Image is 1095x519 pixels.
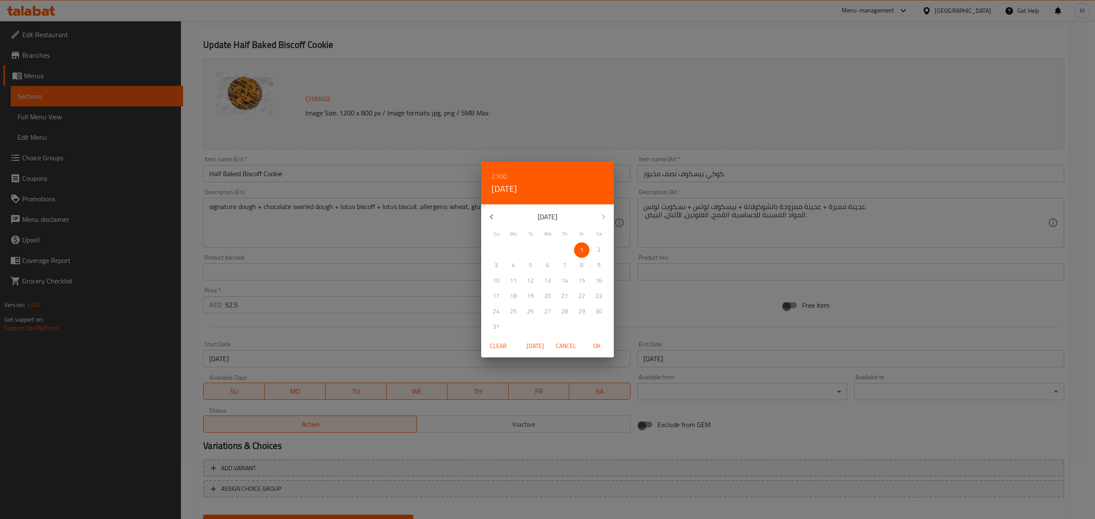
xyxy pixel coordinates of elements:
span: Th [557,230,572,238]
span: [DATE] [525,341,545,351]
span: Mo [506,230,521,238]
p: [DATE] [502,212,593,222]
button: 1 [574,242,589,258]
p: 1 [580,245,583,255]
span: OK [586,341,607,351]
span: Su [488,230,504,238]
span: Fr [574,230,589,238]
span: We [540,230,555,238]
button: 2100 [491,170,507,182]
span: Tu [523,230,538,238]
button: [DATE] [521,338,549,354]
button: Clear [485,338,512,354]
span: Clear [488,341,509,351]
span: Sa [591,230,607,238]
button: [DATE] [491,182,517,196]
button: OK [583,338,610,354]
span: Cancel [556,341,576,351]
button: Cancel [552,338,580,354]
